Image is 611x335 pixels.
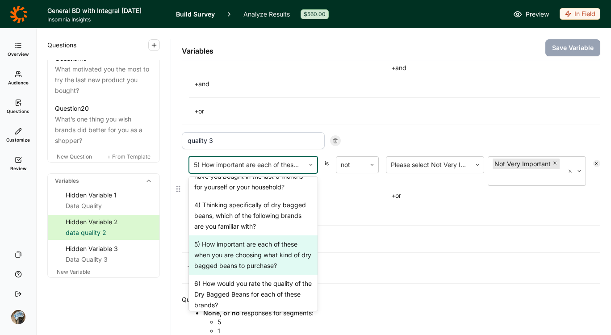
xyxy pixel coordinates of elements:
[386,189,406,202] button: +or
[4,35,33,64] a: Overview
[48,51,159,98] a: Question19What motivated you the most to try the last new product you bought?
[8,80,29,86] span: Audience
[57,153,92,160] span: New Question
[189,78,215,90] button: +and
[526,9,549,20] span: Preview
[189,235,318,275] div: 5) How important are each of these when you are choosing what kind of dry bagged beans to purchase?
[386,62,412,74] button: +and
[107,153,151,160] span: + From Template
[48,101,159,148] a: Question20What’s one thing you wish brands did better for you as a shopper?
[493,159,552,169] div: Not Very Important
[593,160,600,167] div: Remove
[66,254,152,265] div: Data Quality 3
[189,105,209,117] button: +or
[560,8,600,20] div: In Field
[7,108,29,114] span: Questions
[4,150,33,178] a: Review
[66,227,152,238] div: data quality 2
[182,46,213,56] h2: Variables
[330,135,341,146] div: Remove
[189,157,318,196] div: 3) Which of the following beverages have you bought in the last 6 months for yourself or your hou...
[4,64,33,92] a: Audience
[55,114,152,146] div: What’s one thing you wish brands did better for you as a shopper?
[182,294,203,305] h2: Quotas
[55,64,152,96] div: What motivated you the most to try the last new product you bought?
[57,268,90,275] span: New Variable
[47,5,165,16] h1: General BD with Integral [DATE]
[11,310,25,324] img: ocn8z7iqvmiiaveqkfqd.png
[48,174,159,188] div: Variables
[4,121,33,150] a: Customize
[560,8,600,21] button: In Field
[8,51,29,57] span: Overview
[55,103,89,114] div: Question 20
[545,39,600,56] button: Save Variable
[4,92,33,121] a: Questions
[325,160,329,202] span: is
[182,260,237,272] button: +Add Segment
[218,318,600,327] li: 5
[66,217,152,227] div: Hidden Variable 2
[189,275,318,314] div: 6) How would you rate the quality of the Dry Bagged Beans for each of these brands?
[189,196,318,235] div: 4) Thinking specifically of dry bagged beans, which of the following brands are you familiar with?
[66,190,152,201] div: Hidden Variable 1
[47,16,165,23] span: Insomnia Insights
[513,9,549,20] a: Preview
[47,40,76,50] span: Questions
[66,201,152,211] div: Data Quality
[301,9,329,19] div: $560.00
[66,243,152,254] div: Hidden Variable 3
[6,137,30,143] span: Customize
[10,165,26,172] span: Review
[552,159,560,169] div: Remove Not Very Important
[182,132,325,149] input: Segment title...
[203,309,240,317] strong: None, or no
